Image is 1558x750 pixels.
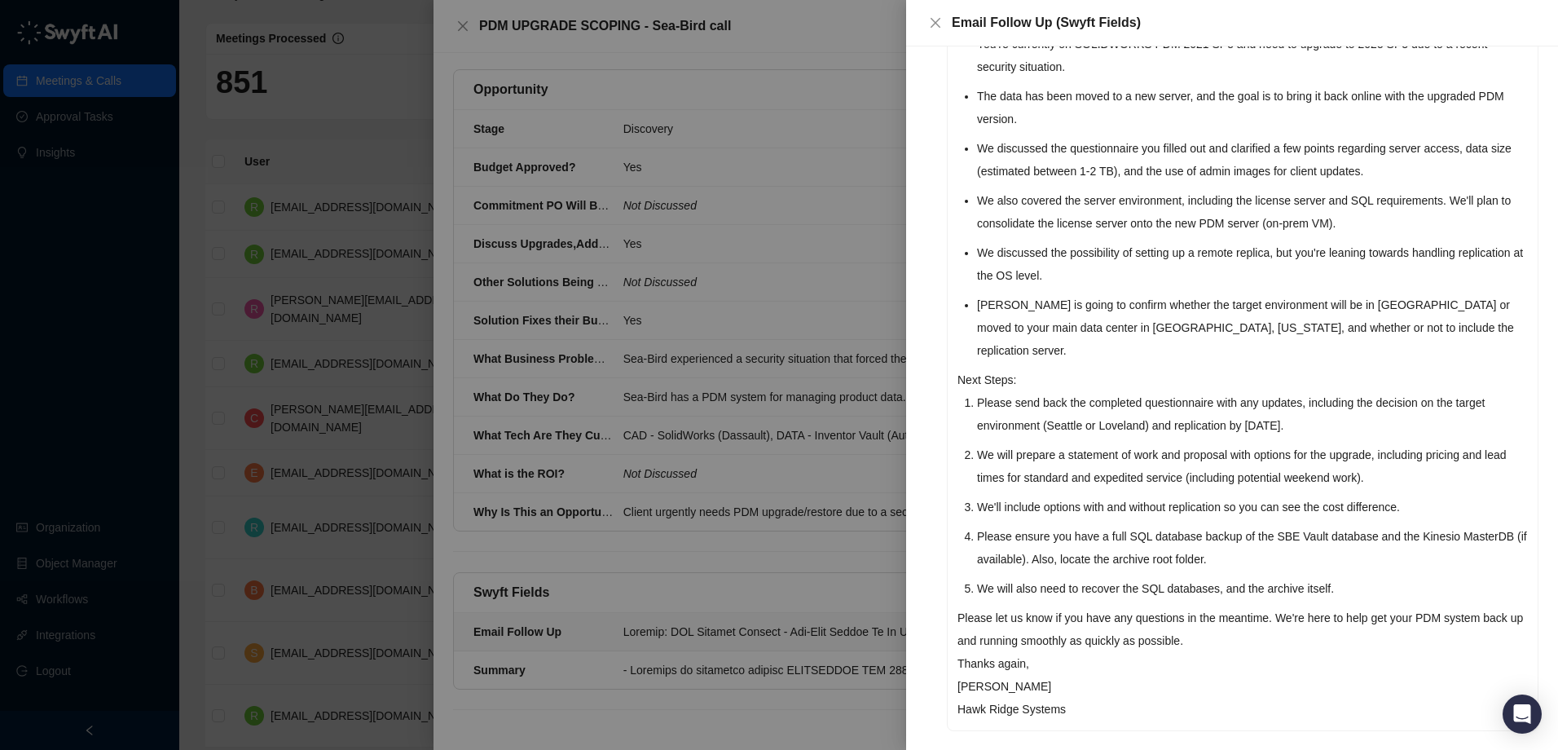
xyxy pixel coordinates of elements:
[957,368,1528,391] p: Next Steps:
[957,652,1528,675] p: Thanks again,
[977,33,1528,78] li: You're currently on SOLIDWORKS PDM 2021 SP5 and need to upgrade to 2025 SP3 due to a recent secur...
[977,496,1528,518] li: We'll include options with and without replication so you can see the cost difference.
[952,13,1538,33] div: Email Follow Up (Swyft Fields)
[929,16,942,29] span: close
[957,675,1528,721] p: [PERSON_NAME] Hawk Ridge Systems
[957,607,1528,652] p: Please let us know if you have any questions in the meantime. We're here to help get your PDM sys...
[977,241,1528,287] li: We discussed the possibility of setting up a remote replica, but you're leaning towards handling ...
[977,189,1528,235] li: We also covered the server environment, including the license server and SQL requirements. We'll ...
[926,13,945,33] button: Close
[977,577,1528,600] li: We will also need to recover the SQL databases, and the archive itself.
[977,391,1528,437] li: Please send back the completed questionnaire with any updates, including the decision on the targ...
[977,293,1528,362] li: [PERSON_NAME] is going to confirm whether the target environment will be in [GEOGRAPHIC_DATA] or ...
[1503,695,1542,734] div: Open Intercom Messenger
[977,443,1528,489] li: We will prepare a statement of work and proposal with options for the upgrade, including pricing ...
[977,525,1528,571] li: Please ensure you have a full SQL database backup of the SBE Vault database and the Kinesio Maste...
[977,85,1528,130] li: The data has been moved to a new server, and the goal is to bring it back online with the upgrade...
[977,137,1528,183] li: We discussed the questionnaire you filled out and clarified a few points regarding server access,...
